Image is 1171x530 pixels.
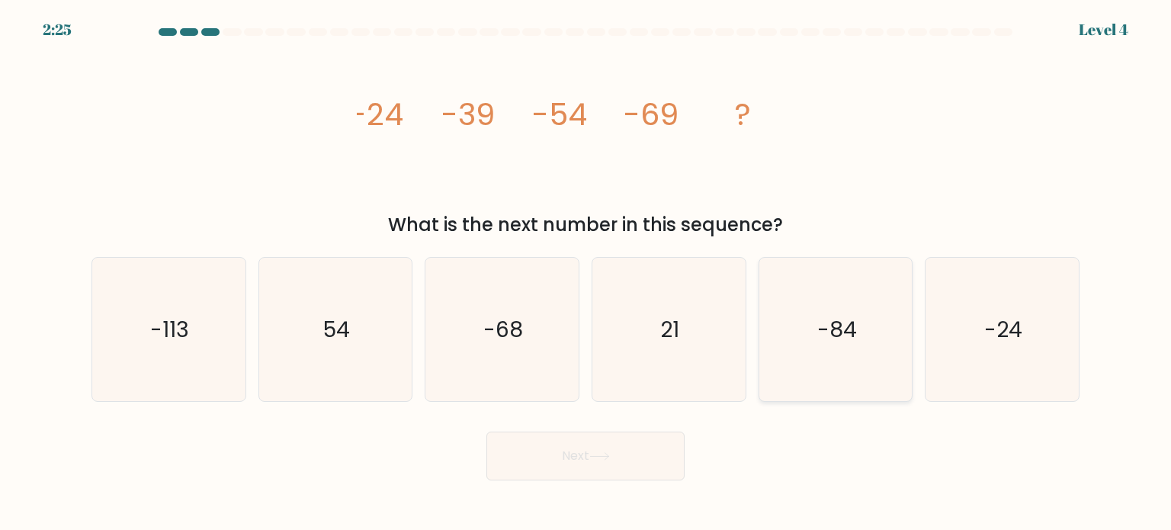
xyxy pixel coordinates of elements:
tspan: -69 [624,93,679,136]
text: -113 [151,313,190,344]
text: -84 [817,313,857,344]
text: -68 [484,313,524,344]
div: Level 4 [1079,18,1128,41]
tspan: -24 [350,93,403,136]
text: 21 [661,313,680,344]
button: Next [486,432,685,480]
text: 54 [323,313,350,344]
tspan: -39 [441,93,495,136]
div: 2:25 [43,18,72,41]
tspan: -54 [532,93,587,136]
text: -24 [984,313,1022,344]
div: What is the next number in this sequence? [101,211,1070,239]
tspan: ? [735,93,751,136]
